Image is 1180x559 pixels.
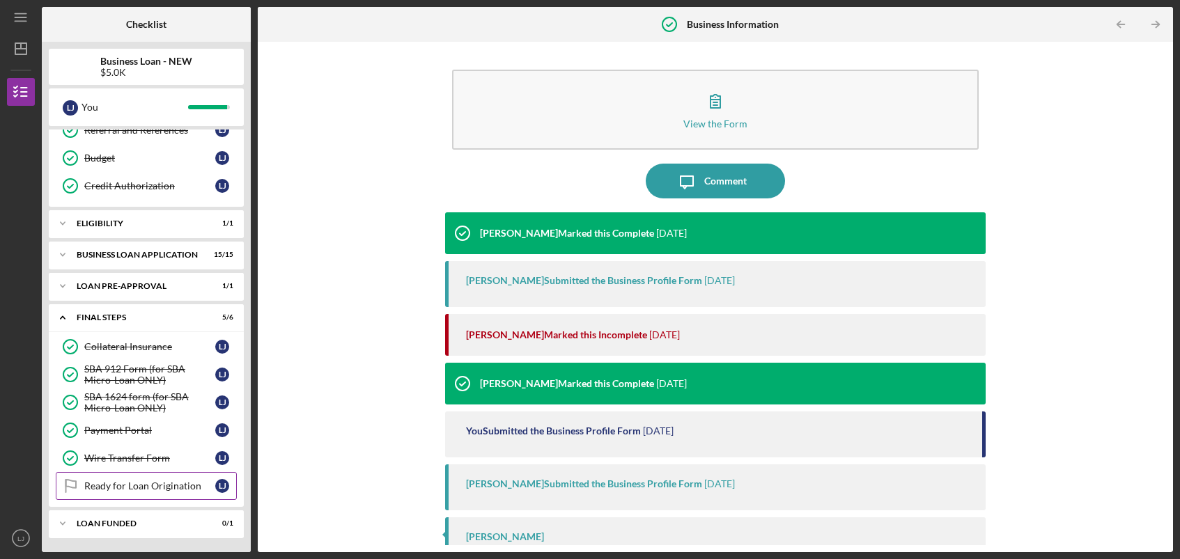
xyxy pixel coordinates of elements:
[84,341,215,352] div: Collateral Insurance
[56,333,237,361] a: Collateral InsuranceLJ
[704,478,735,489] time: 2025-08-04 15:16
[215,423,229,437] div: L J
[466,329,647,340] div: [PERSON_NAME] Marked this Incomplete
[63,100,78,116] div: L J
[687,19,779,30] b: Business Information
[452,70,979,150] button: View the Form
[84,125,215,136] div: Referral and References
[683,118,747,129] div: View the Form
[81,95,188,119] div: You
[704,275,735,286] time: 2025-08-08 03:34
[208,282,233,290] div: 1 / 1
[56,388,237,416] a: SBA 1624 form (for SBA Micro-Loan ONLY)LJ
[215,368,229,381] div: L J
[84,363,215,386] div: SBA 912 Form (for SBA Micro-Loan ONLY)
[215,179,229,193] div: L J
[208,251,233,259] div: 15 / 15
[84,425,215,436] div: Payment Portal
[704,164,747,198] div: Comment
[56,144,237,172] a: BudgetLJ
[84,180,215,191] div: Credit Authorization
[466,425,641,436] div: You Submitted the Business Profile Form
[17,535,24,542] text: LJ
[56,416,237,444] a: Payment PortalLJ
[56,361,237,388] a: SBA 912 Form (for SBA Micro-Loan ONLY)LJ
[84,152,215,164] div: Budget
[215,340,229,354] div: L J
[56,116,237,144] a: Referral and ReferencesLJ
[208,519,233,528] div: 0 / 1
[56,444,237,472] a: Wire Transfer FormLJ
[56,172,237,200] a: Credit AuthorizationLJ
[77,519,199,528] div: LOAN FUNDED
[649,329,680,340] time: 2025-08-08 03:33
[208,313,233,322] div: 5 / 6
[56,472,237,500] a: Ready for Loan OriginationLJ
[7,524,35,552] button: LJ
[215,451,229,465] div: L J
[656,378,687,389] time: 2025-08-04 17:00
[84,480,215,491] div: Ready for Loan Origination
[84,452,215,464] div: Wire Transfer Form
[480,378,654,389] div: [PERSON_NAME] Marked this Complete
[466,478,702,489] div: [PERSON_NAME] Submitted the Business Profile Form
[215,151,229,165] div: L J
[208,219,233,228] div: 1 / 1
[643,425,674,436] time: 2025-08-04 16:15
[656,228,687,239] time: 2025-08-08 03:34
[77,219,199,228] div: ELIGIBILITY
[77,313,199,322] div: FINAL STEPS
[100,67,192,78] div: $5.0K
[466,531,544,542] div: [PERSON_NAME]
[646,164,785,198] button: Comment
[84,391,215,414] div: SBA 1624 form (for SBA Micro-Loan ONLY)
[215,123,229,137] div: L J
[77,282,199,290] div: LOAN PRE-APPROVAL
[466,275,702,286] div: [PERSON_NAME] Submitted the Business Profile Form
[77,251,199,259] div: BUSINESS LOAN APPLICATION
[126,19,166,30] b: Checklist
[215,479,229,493] div: L J
[215,395,229,409] div: L J
[100,56,192,67] b: Business Loan - NEW
[480,228,654,239] div: [PERSON_NAME] Marked this Complete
